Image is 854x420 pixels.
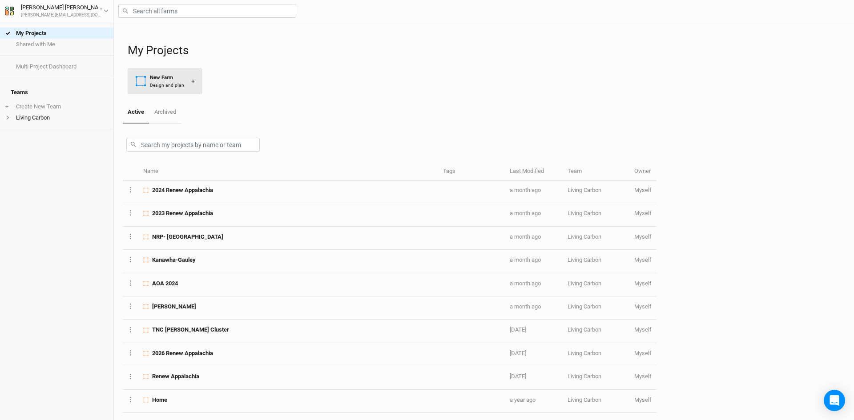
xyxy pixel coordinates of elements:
[152,280,178,288] span: AOA 2024
[634,326,652,333] span: andy@livingcarbon.com
[505,162,563,181] th: Last Modified
[5,103,8,110] span: +
[563,180,629,203] td: Living Carbon
[563,203,629,226] td: Living Carbon
[563,296,629,320] td: Living Carbon
[510,210,541,216] span: Jul 23, 2025 3:24 PM
[510,373,526,380] span: May 7, 2025 5:12 PM
[510,256,541,263] span: Jul 23, 2025 3:14 PM
[824,390,845,411] div: Open Intercom Messenger
[634,396,652,403] span: andy@livingcarbon.com
[152,303,196,311] span: Hanchar
[510,303,541,310] span: Jul 23, 2025 2:43 PM
[563,320,629,343] td: Living Carbon
[563,227,629,250] td: Living Carbon
[152,186,213,194] span: 2024 Renew Appalachia
[563,162,629,181] th: Team
[152,233,223,241] span: NRP- Colony Bay
[149,101,181,123] a: Archived
[634,303,652,310] span: andy@livingcarbon.com
[21,3,104,12] div: [PERSON_NAME] [PERSON_NAME]
[191,76,195,86] div: +
[152,256,196,264] span: Kanawha-Gauley
[150,82,184,88] div: Design and plan
[126,138,260,152] input: Search my projects by name or team
[123,101,149,124] a: Active
[634,280,652,287] span: andy@livingcarbon.com
[118,4,296,18] input: Search all farms
[152,209,213,217] span: 2023 Renew Appalachia
[634,210,652,216] span: andy@livingcarbon.com
[128,44,845,57] h1: My Projects
[634,187,652,193] span: andy@livingcarbon.com
[510,350,526,356] span: May 9, 2025 10:32 AM
[5,84,108,101] h4: Teams
[152,396,167,404] span: Home
[634,373,652,380] span: andy@livingcarbon.com
[21,12,104,19] div: [PERSON_NAME][EMAIL_ADDRESS][DOMAIN_NAME]
[634,233,652,240] span: andy@livingcarbon.com
[152,349,213,357] span: 2026 Renew Appalachia
[150,74,184,81] div: New Farm
[510,233,541,240] span: Jul 23, 2025 3:19 PM
[138,162,438,181] th: Name
[4,3,109,19] button: [PERSON_NAME] [PERSON_NAME][PERSON_NAME][EMAIL_ADDRESS][DOMAIN_NAME]
[438,162,505,181] th: Tags
[634,350,652,356] span: andy@livingcarbon.com
[510,187,541,193] span: Jul 23, 2025 3:27 PM
[510,280,541,287] span: Jul 23, 2025 2:54 PM
[152,372,199,380] span: Renew Appalachia
[152,326,229,334] span: TNC Carrie Cluster
[634,256,652,263] span: andy@livingcarbon.com
[629,162,657,181] th: Owner
[563,343,629,366] td: Living Carbon
[563,250,629,273] td: Living Carbon
[510,396,536,403] span: Aug 25, 2024 8:54 PM
[510,326,526,333] span: May 22, 2025 11:54 AM
[563,273,629,296] td: Living Carbon
[563,390,629,413] td: Living Carbon
[128,68,202,94] button: New FarmDesign and plan+
[563,366,629,389] td: Living Carbon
